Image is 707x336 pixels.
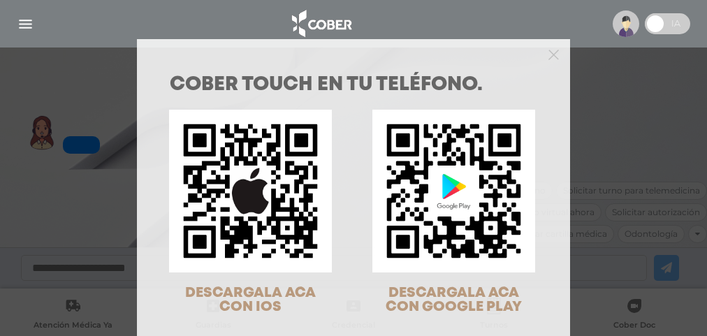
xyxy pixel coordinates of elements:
[548,48,559,60] button: Close
[185,286,316,314] span: DESCARGALA ACA CON IOS
[170,75,537,95] h1: COBER TOUCH en tu teléfono.
[372,110,535,272] img: qr-code
[386,286,522,314] span: DESCARGALA ACA CON GOOGLE PLAY
[169,110,332,272] img: qr-code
